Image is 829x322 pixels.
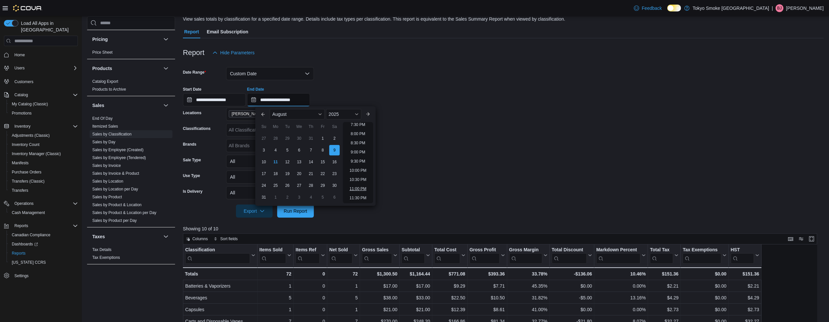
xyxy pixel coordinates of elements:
[294,145,304,155] div: day-6
[348,148,368,156] li: 9:00 PM
[731,247,754,264] div: HST
[294,157,304,167] div: day-13
[282,180,293,191] div: day-26
[306,192,316,203] div: day-4
[183,126,211,131] label: Classifications
[14,124,30,129] span: Inventory
[12,101,48,107] span: My Catalog (Classic)
[362,247,392,253] div: Gross Sales
[317,180,328,191] div: day-29
[347,176,369,184] li: 10:30 PM
[1,90,81,99] button: Catalog
[282,157,293,167] div: day-12
[12,232,50,238] span: Canadian Compliance
[9,150,63,158] a: Inventory Manager (Classic)
[683,247,721,253] div: Tax Exemptions
[12,260,46,265] span: [US_STATE] CCRS
[92,210,156,215] a: Sales by Product & Location per Day
[9,109,34,117] a: Promotions
[363,109,373,119] button: Next month
[270,145,281,155] div: day-4
[9,231,53,239] a: Canadian Compliance
[306,157,316,167] div: day-14
[7,208,81,217] button: Cash Management
[14,273,28,278] span: Settings
[329,133,340,144] div: day-2
[12,78,36,86] a: Customers
[1,199,81,208] button: Operations
[7,99,81,109] button: My Catalog (Classic)
[259,145,269,155] div: day-3
[329,180,340,191] div: day-30
[92,218,137,223] span: Sales by Product per Day
[12,142,40,147] span: Inventory Count
[220,49,255,56] span: Hide Parameters
[92,65,112,72] h3: Products
[343,122,373,203] ul: Time
[92,116,113,121] span: End Of Day
[229,110,272,117] span: Milton
[92,139,116,145] span: Sales by Day
[509,247,542,253] div: Gross Margin
[9,132,78,139] span: Adjustments (Classic)
[9,187,31,194] a: Transfers
[9,259,78,266] span: Washington CCRS
[92,203,142,207] a: Sales by Product & Location
[183,16,565,23] div: View sales totals by classification for a specified date range. Details include tax types per cla...
[348,157,368,165] li: 9:30 PM
[12,251,26,256] span: Reports
[9,159,31,167] a: Manifests
[92,233,105,240] h3: Taxes
[294,180,304,191] div: day-27
[317,121,328,132] div: Fr
[552,247,587,264] div: Total Discount
[7,168,81,177] button: Purchase Orders
[92,79,118,84] a: Catalog Export
[92,179,123,184] a: Sales by Location
[402,247,430,264] button: Subtotal
[776,4,784,12] div: Bhavik Jogee
[329,145,340,155] div: day-9
[259,247,291,264] button: Items Sold
[258,109,268,119] button: Previous Month
[362,247,397,264] button: Gross Sales
[596,247,640,264] div: Markdown Percent
[12,200,78,207] span: Operations
[1,122,81,131] button: Inventory
[402,247,425,264] div: Subtotal
[92,255,120,260] span: Tax Exemptions
[797,235,805,243] button: Display options
[226,155,314,168] button: All
[329,247,352,264] div: Net Sold
[683,247,726,264] button: Tax Exemptions
[317,157,328,167] div: day-15
[650,247,673,253] div: Total Tax
[12,64,78,72] span: Users
[469,247,499,253] div: Gross Profit
[247,87,264,92] label: End Date
[9,100,78,108] span: My Catalog (Classic)
[306,133,316,144] div: day-31
[772,4,773,12] p: |
[1,77,81,86] button: Customers
[650,247,673,264] div: Total Tax
[259,121,269,132] div: Su
[162,233,170,241] button: Taxes
[9,109,78,117] span: Promotions
[731,247,759,264] button: HST
[329,157,340,167] div: day-16
[12,91,78,99] span: Catalog
[9,168,44,176] a: Purchase Orders
[347,167,369,174] li: 10:00 PM
[12,188,28,193] span: Transfers
[296,247,325,264] button: Items Ref
[362,247,392,264] div: Gross Sales
[329,121,340,132] div: Sa
[12,222,78,230] span: Reports
[4,47,78,297] nav: Complex example
[185,247,250,253] div: Classification
[183,235,210,243] button: Columns
[92,36,161,43] button: Pricing
[259,192,269,203] div: day-31
[7,258,81,267] button: [US_STATE] CCRS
